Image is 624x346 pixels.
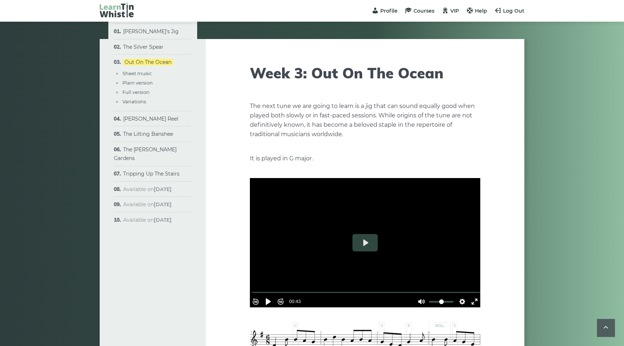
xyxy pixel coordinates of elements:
span: Help [475,8,487,14]
span: Profile [380,8,398,14]
span: VIP [450,8,459,14]
strong: [DATE] [154,201,172,208]
span: Log Out [503,8,524,14]
a: Help [466,8,487,14]
a: [PERSON_NAME] Reel [123,116,178,122]
a: Tripping Up The Stairs [123,170,179,177]
a: Profile [372,8,398,14]
h1: Week 3: Out On The Ocean [250,64,480,82]
span: Available on [123,186,172,193]
img: LearnTinWhistle.com [100,3,134,17]
strong: [DATE] [154,186,172,193]
a: Log Out [494,8,524,14]
a: Full version [122,89,149,95]
p: The next tune we are going to learn is a jig that can sound equally good when played both slowly ... [250,101,480,139]
a: Courses [405,8,434,14]
span: Available on [123,201,172,208]
a: Variations [122,99,146,104]
a: The Silver Spear [123,44,164,50]
a: Out On The Ocean [123,59,173,65]
span: Courses [413,8,434,14]
strong: [DATE] [154,217,172,223]
a: The [PERSON_NAME] Gardens [114,146,177,161]
a: VIP [442,8,459,14]
a: Plain version [122,80,153,86]
span: Available on [123,217,172,223]
a: The Lilting Banshee [123,131,173,137]
a: [PERSON_NAME]’s Jig [123,28,179,35]
p: It is played in G major. [250,154,480,163]
a: Sheet music [122,70,152,76]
